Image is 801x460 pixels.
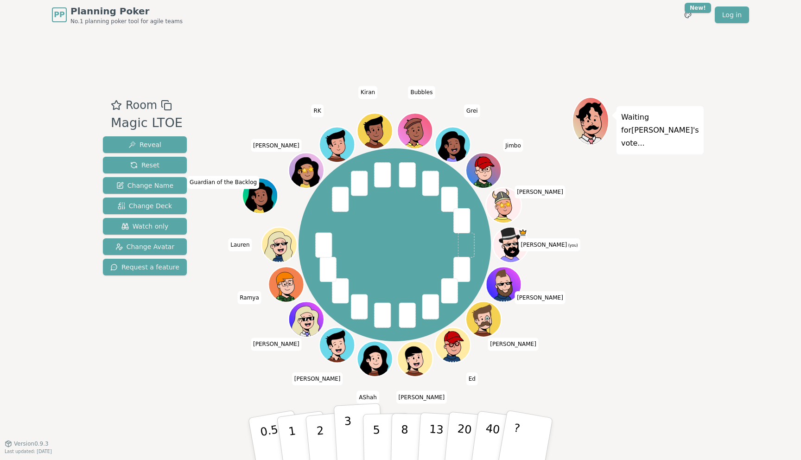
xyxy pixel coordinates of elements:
span: Last updated: [DATE] [5,449,52,454]
span: Click to change your name [396,391,447,404]
span: Click to change your name [515,291,566,304]
span: Request a feature [110,262,179,272]
span: Click to change your name [358,86,377,99]
span: Click to change your name [251,338,302,351]
span: PP [54,9,64,20]
span: Click to change your name [237,291,261,304]
button: New! [680,6,696,23]
span: Click to change your name [464,104,480,117]
span: Change Name [116,181,173,190]
span: Click to change your name [519,238,580,251]
span: Planning Poker [70,5,183,18]
span: Change Avatar [115,242,175,251]
span: Room [126,97,157,114]
button: Watch only [103,218,187,235]
span: Click to change your name [503,139,523,152]
span: Click to change your name [251,139,302,152]
button: Click to change your avatar [494,228,527,262]
span: Tim is the host [518,228,527,237]
span: Version 0.9.3 [14,440,49,447]
span: No.1 planning poker tool for agile teams [70,18,183,25]
span: Click to change your name [408,86,435,99]
span: Click to change your name [311,104,324,117]
span: Click to change your name [356,391,379,404]
span: Reveal [128,140,161,149]
button: Add as favourite [111,97,122,114]
button: Change Avatar [103,238,187,255]
span: Click to change your name [515,185,566,198]
button: Change Name [103,177,187,194]
p: Waiting for [PERSON_NAME] 's vote... [621,111,699,150]
span: Click to change your name [228,238,252,251]
span: (you) [567,243,578,248]
span: Reset [130,160,159,170]
span: Click to change your name [466,372,478,385]
button: Request a feature [103,259,187,275]
span: Click to change your name [488,338,539,351]
button: Change Deck [103,198,187,214]
div: New! [685,3,711,13]
span: Watch only [121,222,169,231]
button: Version0.9.3 [5,440,49,447]
span: Change Deck [118,201,172,211]
div: Magic LTOE [111,114,183,133]
a: Log in [715,6,749,23]
span: Click to change your name [187,176,259,189]
a: PPPlanning PokerNo.1 planning poker tool for agile teams [52,5,183,25]
button: Reset [103,157,187,173]
span: Click to change your name [292,372,343,385]
button: Reveal [103,136,187,153]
